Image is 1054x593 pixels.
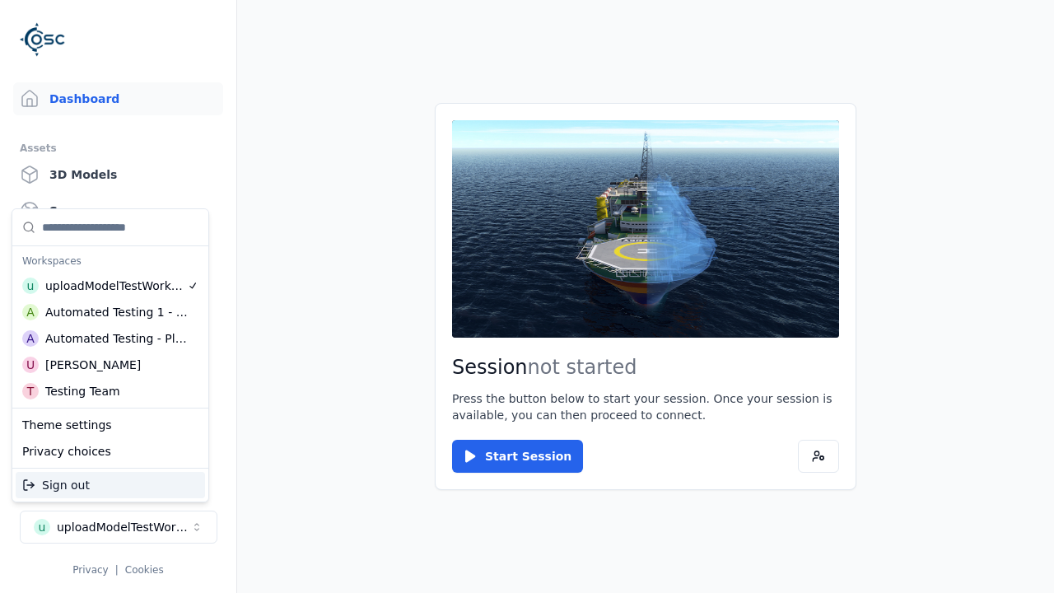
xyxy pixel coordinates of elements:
div: [PERSON_NAME] [45,357,141,373]
div: U [22,357,39,373]
div: Testing Team [45,383,120,399]
div: Suggestions [12,209,208,408]
div: Workspaces [16,250,205,273]
div: Privacy choices [16,438,205,465]
div: uploadModelTestWorkspace [45,278,187,294]
div: Automated Testing 1 - Playwright [45,304,189,320]
div: u [22,278,39,294]
div: Automated Testing - Playwright [45,330,188,347]
div: Suggestions [12,409,208,468]
div: Suggestions [12,469,208,502]
div: Theme settings [16,412,205,438]
div: A [22,304,39,320]
div: A [22,330,39,347]
div: Sign out [16,472,205,498]
div: T [22,383,39,399]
